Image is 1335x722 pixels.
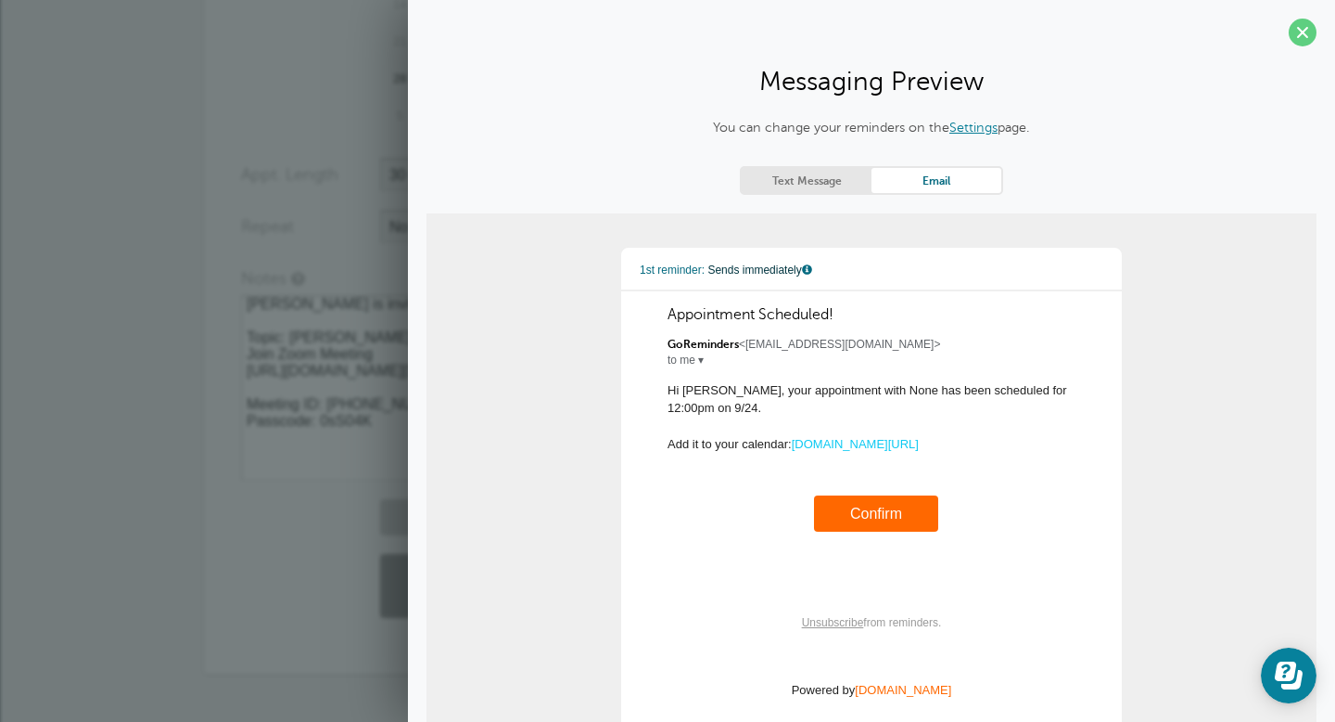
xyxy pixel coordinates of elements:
[241,218,294,235] label: Repeat
[850,506,902,522] a: Confirm
[802,616,864,629] a: Unsubscribe
[667,354,704,367] span: to me ▾
[949,120,998,135] a: Settings
[241,270,286,287] label: Notes
[742,168,871,193] a: Text Message
[871,168,1001,193] a: Email
[667,306,1075,324] span: Appointment Scheduled!
[667,681,1075,700] p: Powered by
[792,437,919,451] a: [DOMAIN_NAME][URL]
[640,264,705,277] span: 1st reminder:
[380,23,420,60] div: 21
[380,23,420,60] div: Sunday, September 21
[1261,648,1316,703] iframe: Resource center
[667,614,1075,633] p: from reminders.
[644,118,1099,138] p: You can change your reminders on the page.
[707,264,812,277] span: Sends immediately
[380,499,621,535] a: Preview Reminders
[380,97,420,135] div: 5
[426,65,1316,97] h2: Messaging Preview
[667,338,739,351] b: GoReminders
[380,60,420,97] div: Sunday, September 28
[380,554,621,618] button: Save
[380,97,420,135] div: Sunday, October 5
[667,383,1075,550] span: Hi [PERSON_NAME], your appointment with None has been scheduled for 12:00pm on 9/24. Add it to yo...
[667,338,1075,351] span: <[EMAIL_ADDRESS][DOMAIN_NAME]>
[802,264,813,277] a: This message is generated from your "First Reminder" template. You can edit it on Settings > Remi...
[380,60,420,97] div: 28
[241,166,338,183] label: Appt. Length
[291,273,302,285] a: Notes are for internal use only, and are not visible to your clients.
[855,683,951,697] a: [DOMAIN_NAME]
